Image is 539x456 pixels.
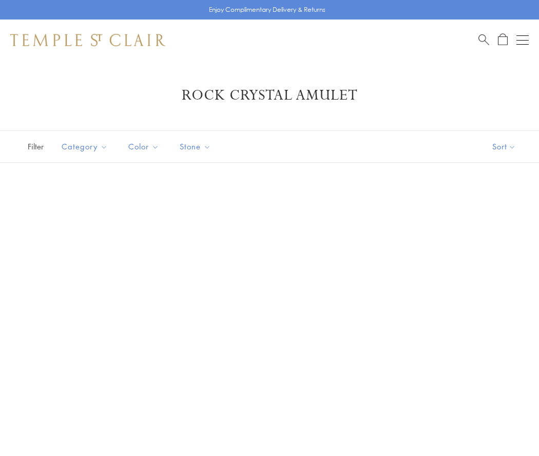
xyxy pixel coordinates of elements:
[469,131,539,162] button: Show sort by
[26,86,513,105] h1: Rock Crystal Amulet
[478,33,489,46] a: Search
[54,135,115,158] button: Category
[56,140,115,153] span: Category
[10,34,165,46] img: Temple St. Clair
[516,34,529,46] button: Open navigation
[123,140,167,153] span: Color
[172,135,219,158] button: Stone
[498,33,508,46] a: Open Shopping Bag
[121,135,167,158] button: Color
[209,5,325,15] p: Enjoy Complimentary Delivery & Returns
[175,140,219,153] span: Stone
